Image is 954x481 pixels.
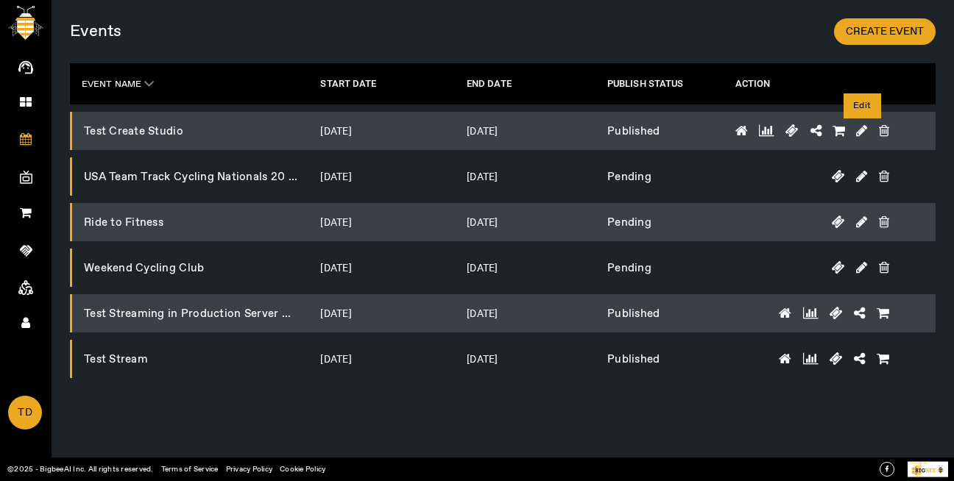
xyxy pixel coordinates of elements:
a: TD [8,396,42,430]
td: [DATE] [309,203,456,241]
td: [DATE] [309,340,456,378]
td: [DATE] [309,112,456,150]
a: Terms of Service [161,464,219,474]
a: ©2025 - BigbeeAI Inc. All rights reserved. [7,464,154,474]
div: Edit [847,97,877,115]
td: [DATE] [456,294,596,332]
th: PUBLISH STATUS [596,63,724,104]
td: [DATE] [456,249,596,287]
span: EVENT NAME [82,79,141,90]
img: bigbee-logo.png [8,6,43,40]
span: Published [607,352,660,367]
span: CREATE EVENT [846,24,924,39]
span: Pending [607,215,651,230]
td: [DATE] [456,203,596,241]
span: TD [10,397,40,429]
span: Published [607,307,660,321]
span: Test Stream [84,352,148,367]
div: Events [70,24,498,39]
button: CREATE EVENT [834,18,936,45]
a: Privacy Policy [226,464,273,474]
td: [DATE] [309,249,456,287]
td: [DATE] [309,294,456,332]
span: USA Team Track Cycling Nationals 20 ... [84,170,297,185]
td: [DATE] [456,157,596,196]
span: Pending [607,261,651,276]
tspan: ed By [919,461,928,465]
a: Cookie Policy [280,464,325,474]
span: Pending [607,170,651,185]
span: Test Streaming in Production Server ... [84,307,291,321]
span: Test Create Studio [84,124,183,139]
span: Ride to Fitness [84,215,163,230]
td: [DATE] [309,157,456,196]
th: ACTION [724,63,912,104]
span: Weekend Cycling Club [84,261,204,276]
span: Published [607,124,660,139]
th: END DATE [456,63,596,104]
td: [DATE] [456,112,596,150]
tspan: owe [913,461,919,465]
th: START DATE [309,63,456,104]
tspan: P [911,461,914,465]
td: [DATE] [456,340,596,378]
tspan: r [919,461,920,465]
